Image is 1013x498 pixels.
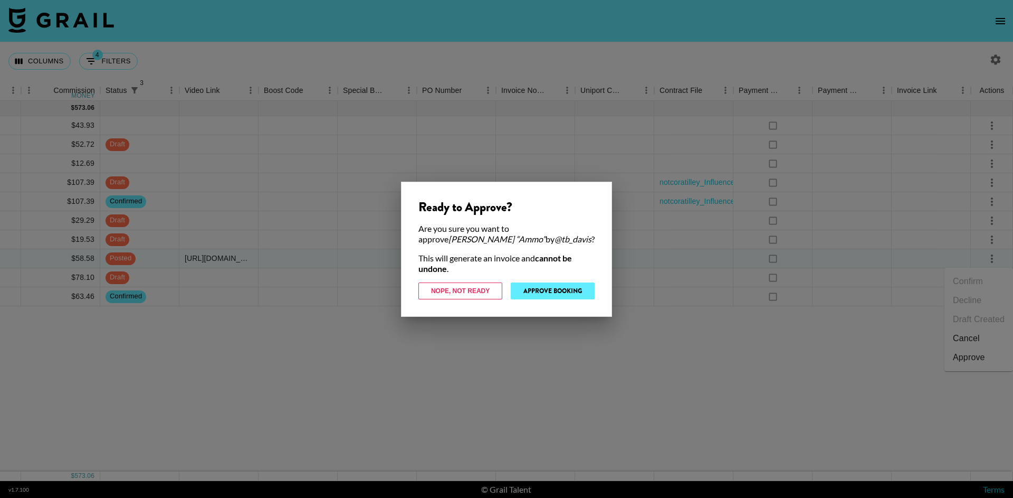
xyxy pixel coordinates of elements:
[418,253,572,274] strong: cannot be undone
[448,234,546,244] em: [PERSON_NAME] “Ammo”
[511,283,595,299] button: Approve Booking
[418,283,502,299] button: Nope, Not Ready
[418,199,595,215] div: Ready to Approve?
[418,253,595,274] div: This will generate an invoice and .
[555,234,591,244] em: @ tb_davis
[418,223,595,245] div: Are you sure you want to approve by ?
